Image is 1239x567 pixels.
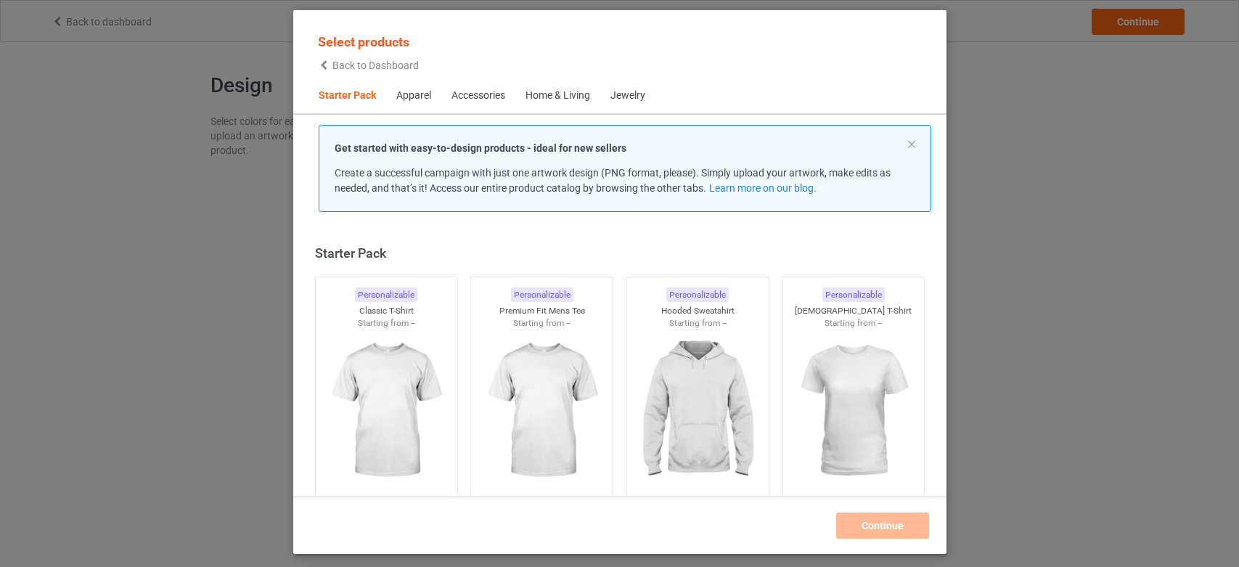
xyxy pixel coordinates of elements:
[471,305,613,317] div: Premium Fit Mens Tee
[308,78,386,113] span: Starter Pack
[335,142,626,154] strong: Get started with easy-to-design products - ideal for new sellers
[626,305,768,317] div: Hooded Sweatshirt
[396,89,431,103] div: Apparel
[632,330,762,492] img: regular.jpg
[708,182,816,194] a: Learn more on our blog.
[332,60,419,71] span: Back to Dashboard
[788,330,918,492] img: regular.jpg
[610,89,645,103] div: Jewelry
[315,305,457,317] div: Classic T-Shirt
[782,317,924,330] div: Starting from --
[510,287,573,303] div: Personalizable
[355,287,417,303] div: Personalizable
[335,167,891,194] span: Create a successful campaign with just one artwork design (PNG format, please). Simply upload you...
[822,287,884,303] div: Personalizable
[782,305,924,317] div: [DEMOGRAPHIC_DATA] T-Shirt
[471,317,613,330] div: Starting from --
[626,317,768,330] div: Starting from --
[451,89,505,103] div: Accessories
[666,287,729,303] div: Personalizable
[526,89,590,103] div: Home & Living
[318,34,409,49] span: Select products
[477,330,607,492] img: regular.jpg
[321,330,451,492] img: regular.jpg
[314,245,931,261] div: Starter Pack
[315,317,457,330] div: Starting from --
